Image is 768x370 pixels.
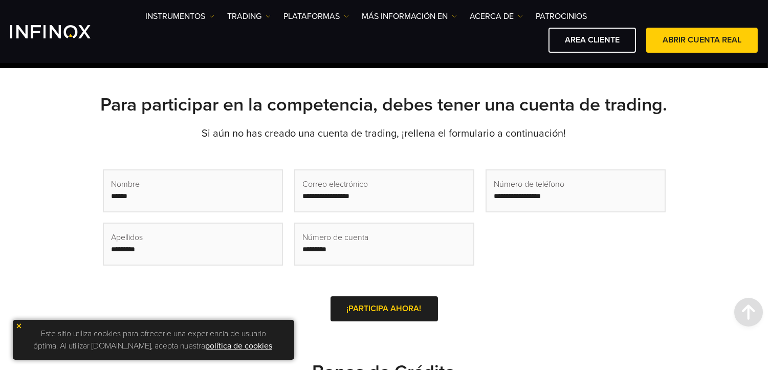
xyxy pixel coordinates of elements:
[26,126,742,141] p: Si aún no has creado una cuenta de trading, ¡rellena el formulario a continuación!
[283,10,349,23] a: PLATAFORMAS
[112,178,140,190] span: Nombre
[303,178,368,190] span: Correo electrónico
[205,341,272,351] a: política de cookies
[18,325,289,355] p: Este sitio utiliza cookies para ofrecerle una experiencia de usuario óptima. Al utilizar [DOMAIN_...
[362,10,457,23] a: Más información en
[15,322,23,330] img: yellow close icon
[112,231,143,244] span: Apellidos
[145,10,214,23] a: Instrumentos
[303,231,369,244] span: Número de cuenta
[470,10,523,23] a: ACERCA DE
[10,25,115,38] a: INFINOX Logo
[101,94,668,116] strong: Para participar en la competencia, debes tener una cuenta de trading.
[494,178,565,190] span: Número de teléfono
[548,28,636,53] a: AREA CLIENTE
[331,296,438,321] a: ¡PARTICIPA AHORA!
[646,28,758,53] a: ABRIR CUENTA REAL
[227,10,271,23] a: TRADING
[536,10,587,23] a: Patrocinios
